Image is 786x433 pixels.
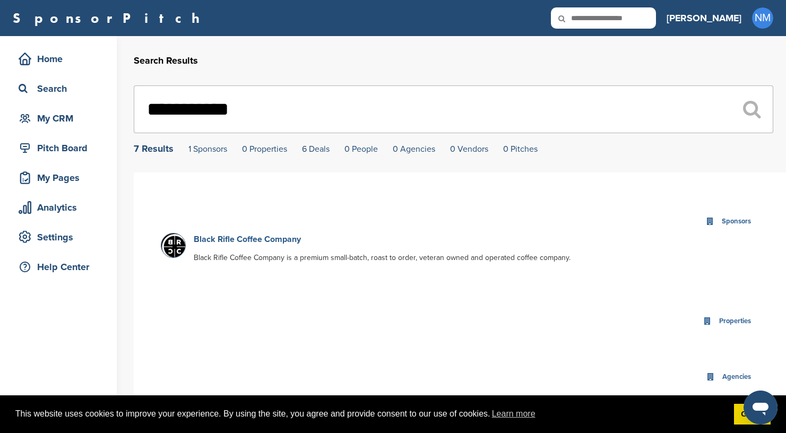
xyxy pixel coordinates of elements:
a: 0 Agencies [393,144,435,154]
div: 7 Results [134,144,174,153]
img: Pwseyroz 400x400 [161,233,188,260]
div: My Pages [16,168,106,187]
div: Sponsors [719,215,754,228]
a: 0 Properties [242,144,287,154]
a: 6 Deals [302,144,330,154]
p: Black Rifle Coffee Company is a premium small-batch, roast to order, veteran owned and operated c... [194,252,721,264]
a: Analytics [11,195,106,220]
div: Settings [16,228,106,247]
a: Settings [11,225,106,249]
div: Home [16,49,106,68]
a: Pitch Board [11,136,106,160]
a: 0 People [344,144,378,154]
div: Agencies [720,371,754,383]
div: My CRM [16,109,106,128]
div: Properties [716,315,754,327]
span: This website uses cookies to improve your experience. By using the site, you agree and provide co... [15,406,725,422]
div: Analytics [16,198,106,217]
a: SponsorPitch [13,11,206,25]
div: Search [16,79,106,98]
h2: Search Results [134,54,773,68]
a: 1 Sponsors [188,144,227,154]
div: Help Center [16,257,106,276]
a: learn more about cookies [490,406,537,422]
a: dismiss cookie message [734,404,771,425]
a: Search [11,76,106,101]
a: 0 Vendors [450,144,488,154]
a: Help Center [11,255,106,279]
a: [PERSON_NAME] [667,6,741,30]
a: 0 Pitches [503,144,538,154]
a: My CRM [11,106,106,131]
h3: [PERSON_NAME] [667,11,741,25]
a: My Pages [11,166,106,190]
a: Black Rifle Coffee Company [194,234,301,245]
div: Pitch Board [16,138,106,158]
a: Home [11,47,106,71]
iframe: Button to launch messaging window [744,391,778,425]
span: NM [752,7,773,29]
